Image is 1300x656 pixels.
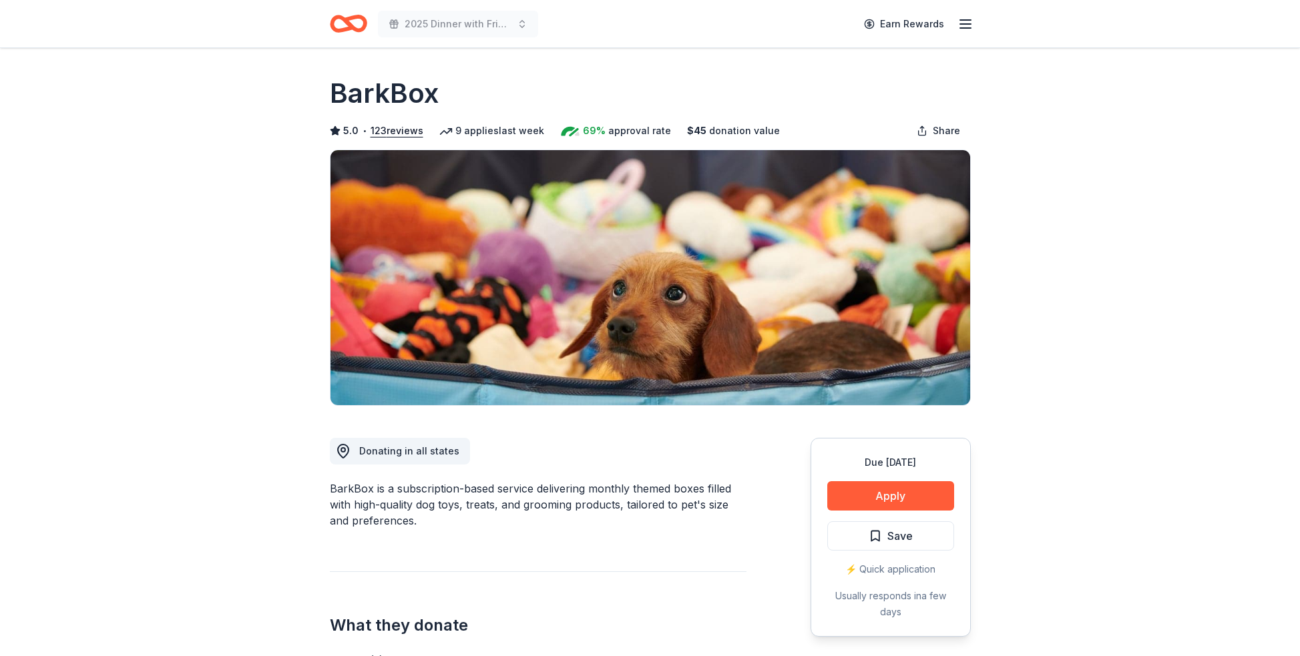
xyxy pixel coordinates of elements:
[330,615,746,636] h2: What they donate
[827,454,954,470] div: Due [DATE]
[827,588,954,620] div: Usually responds in a few days
[906,117,971,144] button: Share
[709,123,780,139] span: donation value
[330,480,746,529] div: BarkBox is a subscription-based service delivering monthly themed boxes filled with high-quality ...
[933,123,960,139] span: Share
[371,123,423,139] button: 123reviews
[439,123,544,139] div: 9 applies last week
[856,12,952,36] a: Earn Rewards
[827,521,954,551] button: Save
[827,481,954,511] button: Apply
[405,16,511,32] span: 2025 Dinner with Friends
[330,75,439,112] h1: BarkBox
[359,445,459,456] span: Donating in all states
[343,123,359,139] span: 5.0
[583,123,606,139] span: 69%
[330,8,367,39] a: Home
[362,125,367,136] span: •
[887,527,913,545] span: Save
[378,11,538,37] button: 2025 Dinner with Friends
[608,123,671,139] span: approval rate
[331,150,970,405] img: Image for BarkBox
[827,561,954,577] div: ⚡️ Quick application
[687,123,706,139] span: $ 45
